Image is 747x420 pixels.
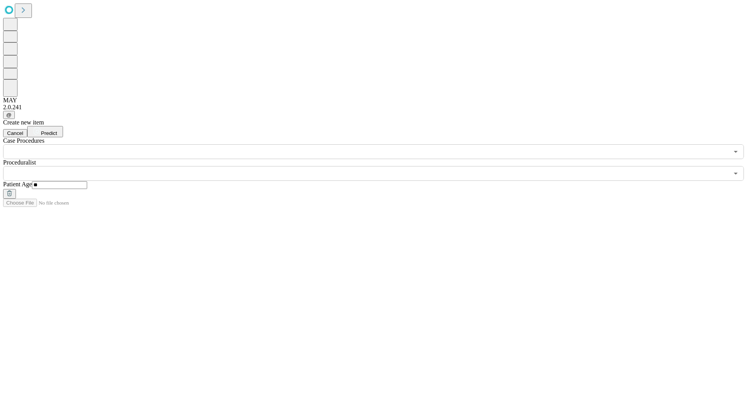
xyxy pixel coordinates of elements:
button: Predict [27,126,63,137]
span: Predict [41,130,57,136]
span: Patient Age [3,181,32,187]
span: Cancel [7,130,23,136]
div: 2.0.241 [3,104,744,111]
button: Open [730,146,741,157]
span: Proceduralist [3,159,36,166]
button: @ [3,111,15,119]
span: Scheduled Procedure [3,137,44,144]
button: Open [730,168,741,179]
div: MAY [3,97,744,104]
span: @ [6,112,12,118]
span: Create new item [3,119,44,126]
button: Cancel [3,129,27,137]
